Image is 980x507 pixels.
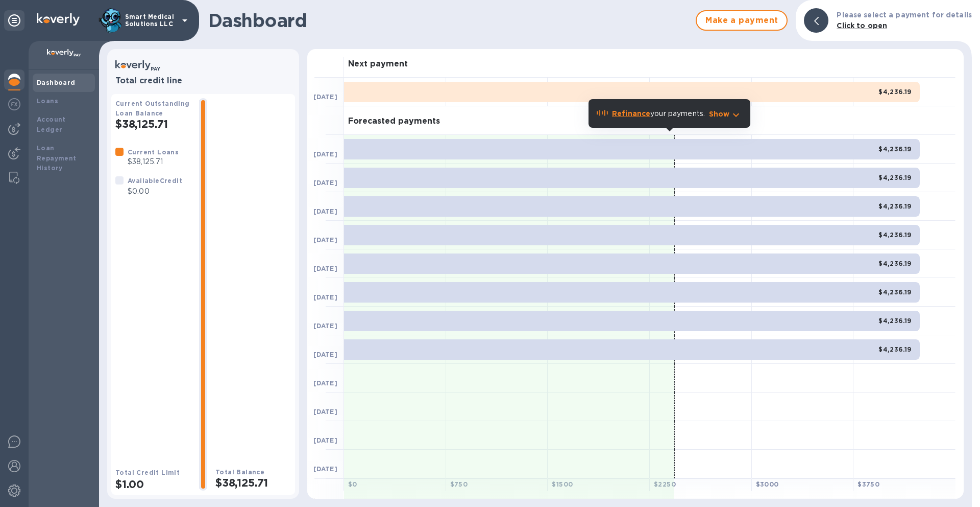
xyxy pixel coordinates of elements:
b: Account Ledger [37,116,66,133]
b: [DATE] [313,408,337,416]
b: [DATE] [313,236,337,244]
h2: $1.00 [115,478,191,491]
b: $4,236.19 [878,260,912,267]
b: [DATE] [313,379,337,387]
b: Refinance [612,109,650,118]
p: your payments. [612,108,705,119]
p: Smart Medical Solutions LLC [125,13,176,28]
b: $4,236.19 [878,288,912,296]
img: Logo [37,13,80,26]
b: Dashboard [37,79,76,86]
b: [DATE] [313,179,337,187]
b: Total Balance [215,468,264,476]
b: $4,236.19 [878,145,912,153]
b: [DATE] [313,265,337,272]
b: $ 3750 [857,480,879,488]
p: Show [709,109,730,119]
b: Click to open [837,21,887,30]
b: [DATE] [313,293,337,301]
h3: Total credit line [115,76,291,86]
h2: $38,125.71 [115,118,191,130]
b: Available Credit [128,177,182,185]
b: $4,236.19 [878,345,912,353]
b: Current Outstanding Loan Balance [115,100,190,117]
b: Current Loans [128,148,179,156]
b: Loan Repayment History [37,144,77,172]
button: Make a payment [696,10,788,31]
button: Show [709,109,742,119]
b: $4,236.19 [878,88,912,96]
b: [DATE] [313,322,337,330]
h2: $38,125.71 [215,476,291,489]
p: $0.00 [128,186,182,197]
span: Make a payment [705,14,778,27]
h3: Next payment [348,59,408,69]
b: [DATE] [313,436,337,444]
b: [DATE] [313,150,337,158]
b: [DATE] [313,93,337,101]
b: Please select a payment for details [837,11,972,19]
b: [DATE] [313,208,337,215]
img: Foreign exchange [8,98,20,110]
p: $38,125.71 [128,156,179,167]
b: $4,236.19 [878,174,912,181]
b: [DATE] [313,351,337,358]
b: $4,236.19 [878,231,912,239]
h1: Dashboard [208,10,691,31]
h3: Forecasted payments [348,117,440,126]
b: [DATE] [313,465,337,473]
b: $4,236.19 [878,317,912,325]
b: Loans [37,97,58,105]
b: $4,236.19 [878,202,912,210]
b: Total Credit Limit [115,469,180,476]
b: $ 3000 [756,480,779,488]
div: Unpin categories [4,10,24,31]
